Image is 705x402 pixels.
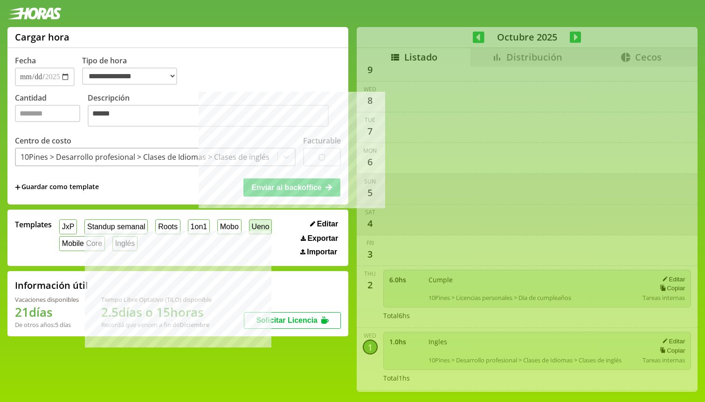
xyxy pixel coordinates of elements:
label: Facturable [303,136,341,146]
div: De otros años: 5 días [15,320,79,329]
input: Cantidad [15,105,80,122]
h1: Cargar hora [15,31,69,43]
span: Solicitar Licencia [256,316,318,324]
textarea: Descripción [88,105,329,127]
label: Fecha [15,55,36,66]
b: Diciembre [180,320,209,329]
button: Standup semanal [84,219,148,234]
button: Exportar [298,234,341,243]
button: Enviar al backoffice [243,178,340,196]
button: Solicitar Licencia [244,312,341,329]
div: Tiempo Libre Optativo (TiLO) disponible [101,295,212,304]
span: Importar [307,248,337,256]
button: JxP [59,219,77,234]
div: Vacaciones disponibles [15,295,79,304]
select: Tipo de hora [82,68,177,85]
button: 1on1 [188,219,210,234]
button: Mobile Core [59,236,105,251]
label: Cantidad [15,93,88,129]
button: Ueno [249,219,272,234]
span: Enviar al backoffice [251,184,321,191]
span: +Guardar como template [15,182,99,192]
button: Editar [307,219,341,229]
label: Descripción [88,93,341,129]
span: Templates [15,219,52,230]
button: Inglés [112,236,138,251]
h1: 2.5 días o 15 horas [101,304,212,320]
div: Recordá que vencen a fin de [101,320,212,329]
img: logotipo [7,7,62,20]
label: Centro de costo [15,136,71,146]
span: Editar [317,220,338,228]
span: + [15,182,21,192]
span: Exportar [307,234,338,243]
button: Mobo [217,219,242,234]
h1: 21 días [15,304,79,320]
div: 10Pines > Desarrollo profesional > Clases de Idiomas > Clases de inglés [21,152,270,162]
h2: Información útil [15,279,88,292]
label: Tipo de hora [82,55,185,86]
button: Roots [155,219,180,234]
